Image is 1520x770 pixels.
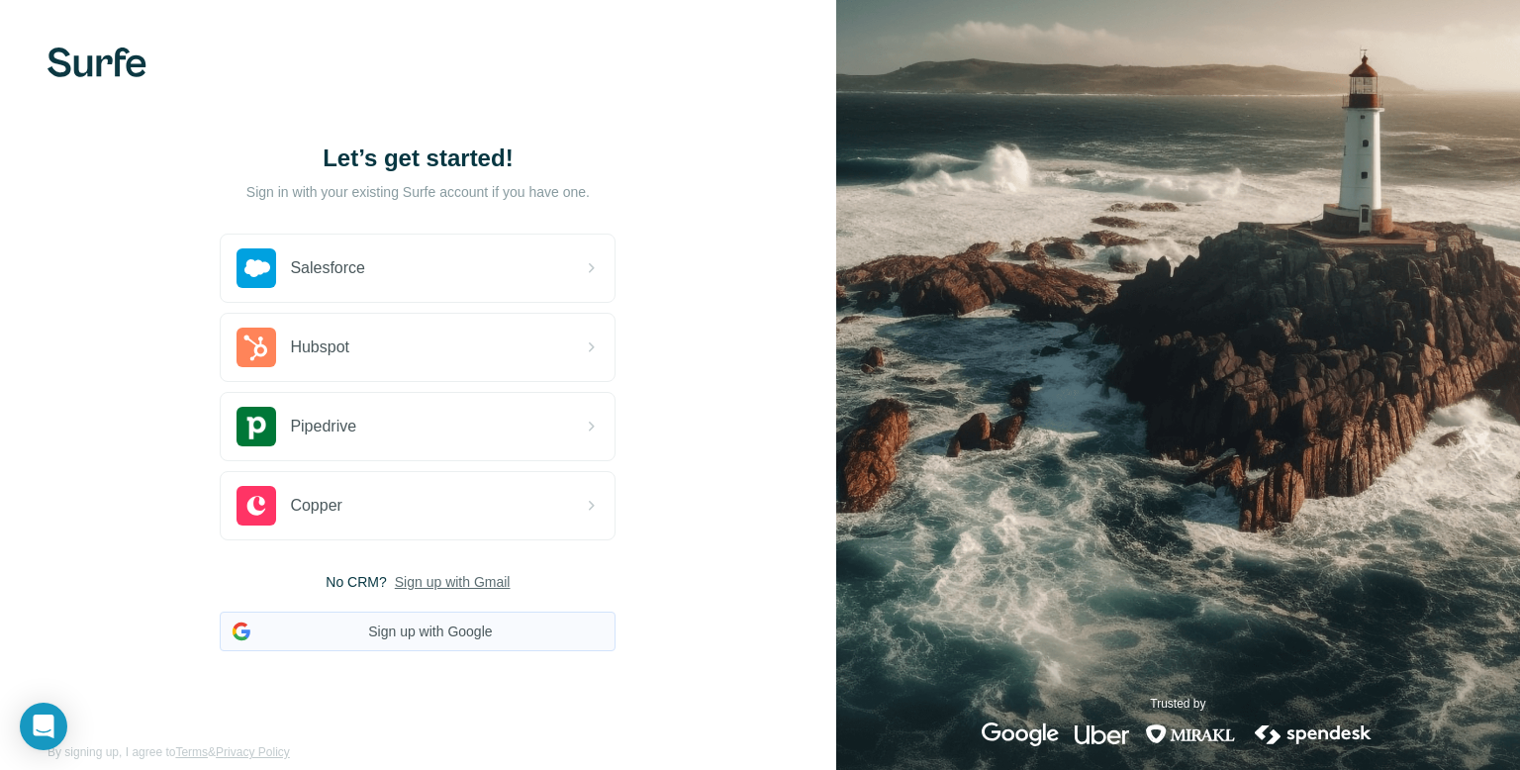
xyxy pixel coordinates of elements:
img: pipedrive's logo [237,407,276,446]
a: Privacy Policy [216,745,290,759]
img: google's logo [982,722,1059,746]
span: Hubspot [290,336,349,359]
img: uber's logo [1075,722,1129,746]
p: Sign in with your existing Surfe account if you have one. [246,182,590,202]
span: No CRM? [326,572,386,592]
button: Sign up with Google [220,612,616,651]
a: Terms [175,745,208,759]
span: By signing up, I agree to & [47,743,290,761]
button: Sign up with Gmail [395,572,511,592]
img: Surfe's logo [47,48,146,77]
img: hubspot's logo [237,328,276,367]
span: Pipedrive [290,415,356,438]
div: Open Intercom Messenger [20,703,67,750]
img: copper's logo [237,486,276,526]
h1: Let’s get started! [220,143,616,174]
span: Copper [290,494,341,518]
img: salesforce's logo [237,248,276,288]
p: Trusted by [1150,695,1205,713]
img: spendesk's logo [1252,722,1375,746]
img: mirakl's logo [1145,722,1236,746]
span: Salesforce [290,256,365,280]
